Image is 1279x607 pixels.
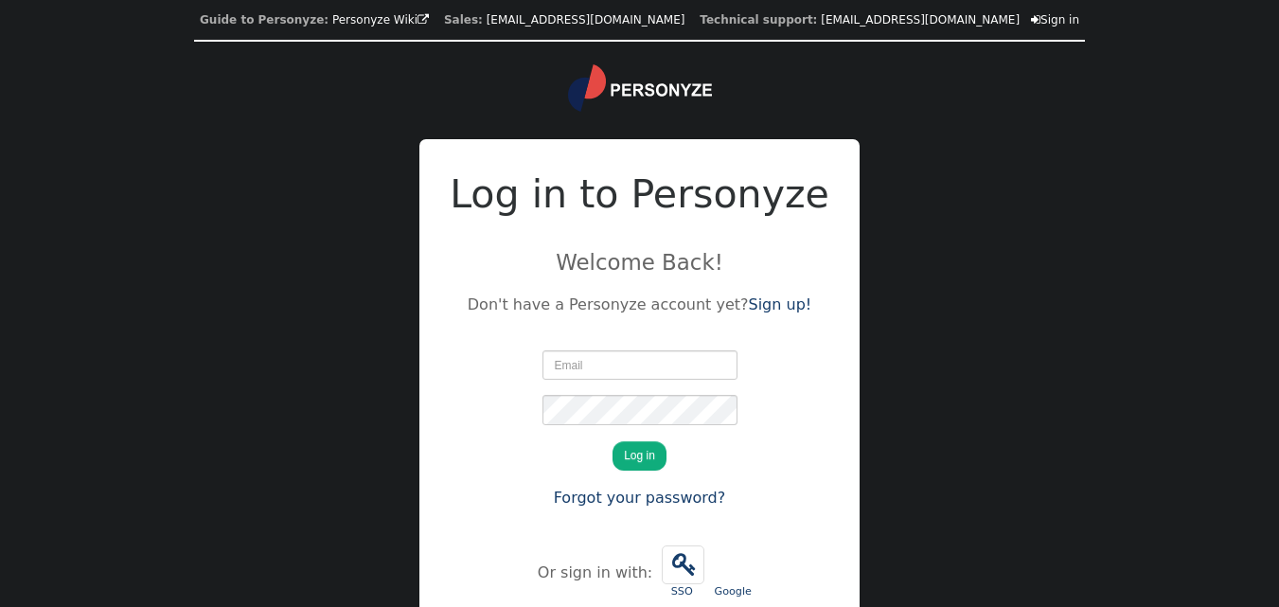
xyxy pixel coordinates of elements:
a: Personyze Wiki [332,13,429,27]
a: [EMAIL_ADDRESS][DOMAIN_NAME] [487,13,685,27]
p: Welcome Back! [450,246,829,278]
iframe: Sign in with Google Button [702,545,763,586]
img: logo.svg [568,64,712,112]
div: SSO [662,584,702,600]
div: Or sign in with: [538,562,657,584]
a: Forgot your password? [554,489,726,507]
h2: Log in to Personyze [450,166,829,224]
span:  [663,546,703,583]
b: Sales: [444,13,483,27]
button: Log in [613,441,666,471]
span:  [1031,14,1040,26]
p: Don't have a Personyze account yet? [450,294,829,316]
a: Sign in [1031,13,1079,27]
b: Technical support: [700,13,817,27]
a: [EMAIL_ADDRESS][DOMAIN_NAME] [821,13,1020,27]
input: Email [542,350,737,380]
b: Guide to Personyze: [200,13,329,27]
div: Google [714,584,752,600]
a: Sign up! [749,295,812,313]
span:  [417,14,429,26]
